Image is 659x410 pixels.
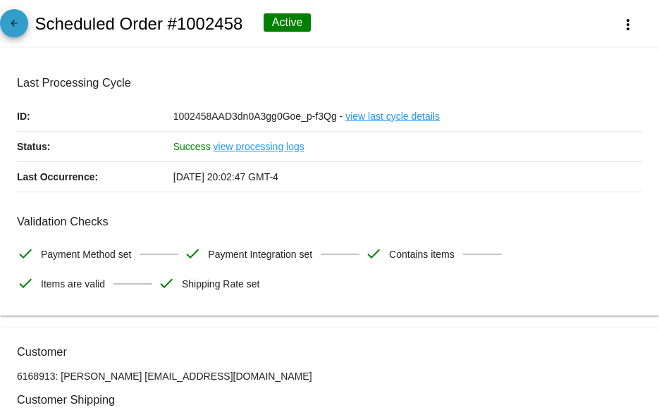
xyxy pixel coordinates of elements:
[389,240,455,269] span: Contains items
[17,245,34,262] mat-icon: check
[6,18,23,35] mat-icon: arrow_back
[345,101,440,131] a: view last cycle details
[158,275,175,292] mat-icon: check
[17,76,642,89] h3: Last Processing Cycle
[17,215,642,228] h3: Validation Checks
[184,245,201,262] mat-icon: check
[365,245,382,262] mat-icon: check
[620,16,636,33] mat-icon: more_vert
[17,371,642,382] p: 6168913: [PERSON_NAME] [EMAIL_ADDRESS][DOMAIN_NAME]
[17,345,642,359] h3: Customer
[17,393,642,406] h3: Customer Shipping
[17,162,173,192] p: Last Occurrence:
[208,240,312,269] span: Payment Integration set
[173,111,343,122] span: 1002458AAD3dn0A3gg0Goe_p-f3Qg -
[35,14,242,34] h2: Scheduled Order #1002458
[214,132,304,161] a: view processing logs
[17,275,34,292] mat-icon: check
[41,269,105,299] span: Items are valid
[17,132,173,161] p: Status:
[17,101,173,131] p: ID:
[173,171,278,182] span: [DATE] 20:02:47 GMT-4
[41,240,131,269] span: Payment Method set
[264,13,312,32] div: Active
[173,141,211,152] span: Success
[182,269,260,299] span: Shipping Rate set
